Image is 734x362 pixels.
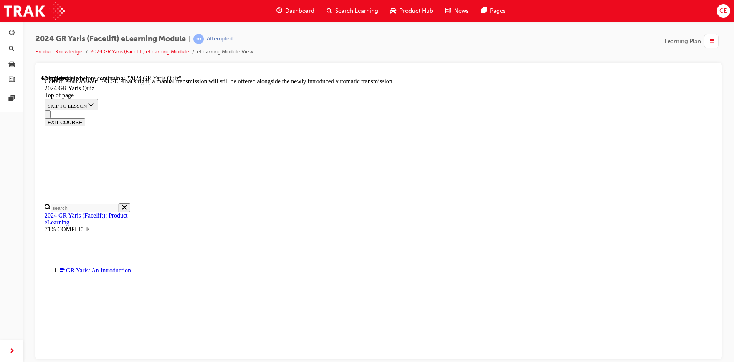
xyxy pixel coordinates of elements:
[454,7,469,15] span: News
[276,6,282,16] span: guage-icon
[719,7,727,15] span: CE
[3,3,671,10] div: Correct. Your answer: FALSE. That's right, a manual transmission will still be offered alongside ...
[77,128,89,137] button: Close search menu
[35,35,186,43] span: 2024 GR Yaris (Facelift) eLearning Module
[197,48,253,56] li: eLearning Module View
[439,3,475,19] a: news-iconNews
[3,151,105,158] div: 71% COMPLETE
[4,2,65,20] img: Trak
[90,48,189,55] a: 2024 GR Yaris (Facelift) eLearning Module
[9,129,77,137] input: Search
[3,137,86,151] a: 2024 GR Yaris (Facelift): Product eLearning
[384,3,439,19] a: car-iconProduct Hub
[390,6,396,16] span: car-icon
[709,37,714,46] span: list-icon
[335,7,378,15] span: Search Learning
[9,347,15,356] span: next-icon
[399,7,433,15] span: Product Hub
[270,3,321,19] a: guage-iconDashboard
[475,3,512,19] a: pages-iconPages
[717,4,730,18] button: CE
[9,61,15,68] span: car-icon
[490,7,506,15] span: Pages
[193,34,204,44] span: learningRecordVerb_ATTEMPT-icon
[9,30,15,37] span: guage-icon
[9,77,15,84] span: news-icon
[35,48,83,55] a: Product Knowledge
[207,35,233,43] div: Attempted
[327,6,332,16] span: search-icon
[3,10,671,17] div: 2024 GR Yaris Quiz
[3,43,44,51] button: EXIT COURSE
[445,6,451,16] span: news-icon
[3,17,671,24] div: Top of page
[6,28,53,34] span: SKIP TO LESSON
[9,95,15,102] span: pages-icon
[189,35,190,43] span: |
[481,6,487,16] span: pages-icon
[9,46,14,53] span: search-icon
[3,35,9,43] button: Close navigation menu
[665,34,722,48] button: Learning Plan
[285,7,314,15] span: Dashboard
[321,3,384,19] a: search-iconSearch Learning
[665,37,701,46] span: Learning Plan
[3,24,56,35] button: SKIP TO LESSON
